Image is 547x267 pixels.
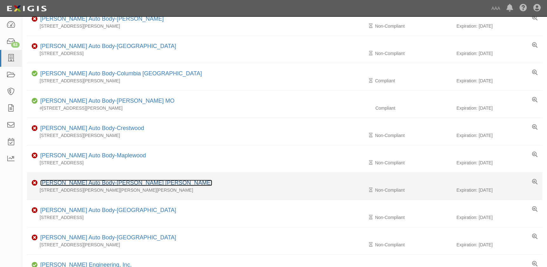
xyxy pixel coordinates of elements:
[27,160,370,166] div: [STREET_ADDRESS]
[27,105,370,111] div: #[STREET_ADDRESS][PERSON_NAME]
[456,23,542,29] div: Expiration: [DATE]
[370,78,456,84] div: Compliant
[40,152,146,159] a: [PERSON_NAME] Auto Body-Maplewood
[38,234,176,242] div: Schaefer Auto Body-Wentzville
[38,97,174,105] div: Schaefer Auto Body-O'Fallon MO
[27,242,370,248] div: [STREET_ADDRESS][PERSON_NAME]
[32,17,38,21] i: Non-Compliant
[369,51,372,56] i: Pending Review
[370,50,456,57] div: Non-Compliant
[456,187,542,193] div: Expiration: [DATE]
[38,42,176,51] div: Schaefer Auto Body-South County
[27,23,370,29] div: [STREET_ADDRESS][PERSON_NAME]
[32,154,38,158] i: Non-Compliant
[40,180,212,186] a: [PERSON_NAME] Auto Body-[PERSON_NAME] [PERSON_NAME]
[370,105,456,111] div: Compliant
[32,99,38,103] i: Compliant
[370,132,456,139] div: Non-Compliant
[32,181,38,185] i: Non-Compliant
[32,44,38,49] i: Non-Compliant
[32,72,38,76] i: Compliant
[532,70,537,76] a: View results summary
[38,206,176,215] div: Schaefer Auto Body-Ellisville
[456,78,542,84] div: Expiration: [DATE]
[519,4,527,12] i: Help Center - Complianz
[456,214,542,221] div: Expiration: [DATE]
[38,152,146,160] div: Schaefer Auto Body-Maplewood
[38,15,164,23] div: Schaefer Auto Body-Fenton
[456,50,542,57] div: Expiration: [DATE]
[38,124,144,133] div: Schaefer Auto Body-Crestwood
[27,214,370,221] div: [STREET_ADDRESS]
[532,124,537,131] a: View results summary
[40,125,144,131] a: [PERSON_NAME] Auto Body-Crestwood
[27,50,370,57] div: [STREET_ADDRESS]
[532,42,537,49] a: View results summary
[27,187,370,193] div: [STREET_ADDRESS][PERSON_NAME][PERSON_NAME][PERSON_NAME]
[369,79,372,83] i: Pending Review
[369,188,372,192] i: Pending Review
[369,24,372,28] i: Pending Review
[27,78,370,84] div: [STREET_ADDRESS][PERSON_NAME]
[370,160,456,166] div: Non-Compliant
[40,43,176,49] a: [PERSON_NAME] Auto Body-[GEOGRAPHIC_DATA]
[370,187,456,193] div: Non-Compliant
[38,179,212,187] div: Schaefer Auto Body-Webster Groves
[40,70,202,77] a: [PERSON_NAME] Auto Body-Columbia [GEOGRAPHIC_DATA]
[532,179,537,185] a: View results summary
[456,105,542,111] div: Expiration: [DATE]
[11,42,20,48] div: 63
[32,236,38,240] i: Non-Compliant
[369,243,372,247] i: Pending Review
[5,3,49,14] img: logo-5460c22ac91f19d4615b14bd174203de0afe785f0fc80cf4dbbc73dc1793850b.png
[369,215,372,220] i: Pending Review
[40,234,176,241] a: [PERSON_NAME] Auto Body-[GEOGRAPHIC_DATA]
[532,234,537,240] a: View results summary
[370,23,456,29] div: Non-Compliant
[532,206,537,213] a: View results summary
[40,98,174,104] a: [PERSON_NAME] Auto Body-[PERSON_NAME] MO
[532,15,537,21] a: View results summary
[32,126,38,131] i: Non-Compliant
[32,208,38,213] i: Non-Compliant
[532,152,537,158] a: View results summary
[40,207,176,213] a: [PERSON_NAME] Auto Body-[GEOGRAPHIC_DATA]
[456,132,542,139] div: Expiration: [DATE]
[27,132,370,139] div: [STREET_ADDRESS][PERSON_NAME]
[370,214,456,221] div: Non-Compliant
[456,242,542,248] div: Expiration: [DATE]
[38,70,202,78] div: Schaefer Auto Body-Columbia MO
[370,242,456,248] div: Non-Compliant
[369,161,372,165] i: Pending Review
[369,133,372,138] i: Pending Review
[488,2,503,15] a: AAA
[532,97,537,103] a: View results summary
[456,160,542,166] div: Expiration: [DATE]
[40,16,164,22] a: [PERSON_NAME] Auto Body-[PERSON_NAME]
